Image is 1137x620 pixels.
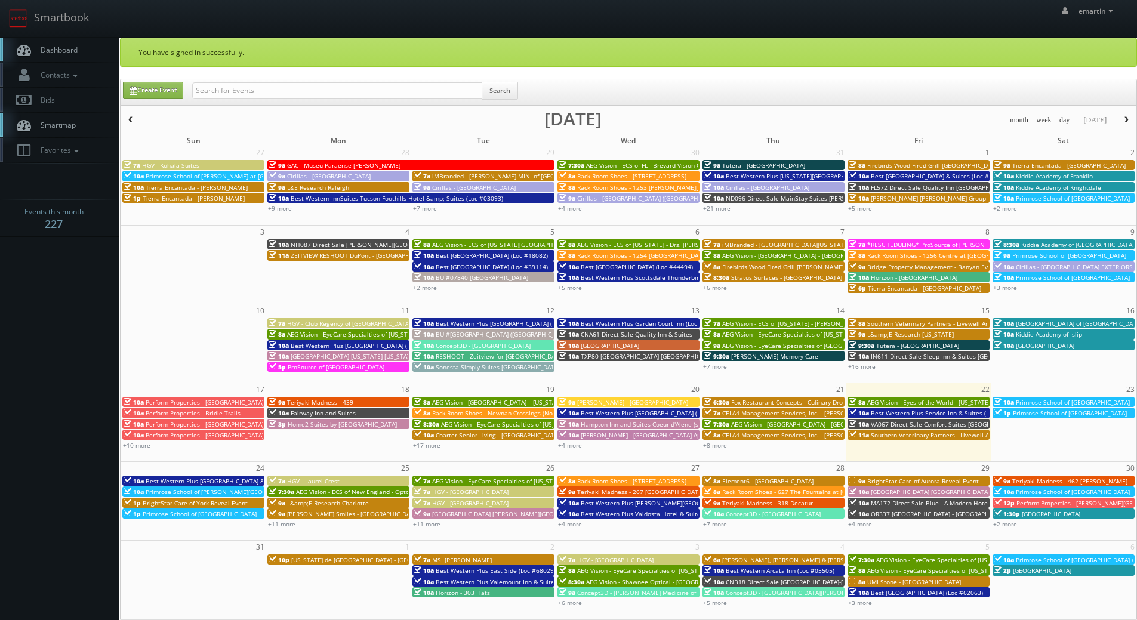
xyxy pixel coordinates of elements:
[704,488,720,496] span: 8a
[559,183,575,192] span: 8a
[559,319,579,328] span: 10a
[1006,113,1033,128] button: month
[704,398,729,406] span: 6:30a
[1013,409,1127,417] span: Primrose School of [GEOGRAPHIC_DATA]
[871,172,1009,180] span: Best [GEOGRAPHIC_DATA] & Suites (Loc #37117)
[432,398,689,406] span: AEG Vision - [GEOGRAPHIC_DATA] – [US_STATE][GEOGRAPHIC_DATA]. ([GEOGRAPHIC_DATA])
[704,431,720,439] span: 8a
[441,420,678,428] span: AEG Vision - EyeCare Specialties of [US_STATE][PERSON_NAME] Eyecare Associates
[559,556,575,564] span: 7a
[704,341,720,350] span: 9a
[849,352,869,360] span: 10a
[994,409,1011,417] span: 1p
[1016,172,1093,180] span: Kiddie Academy of Franklin
[586,161,762,169] span: AEG Vision - ECS of FL - Brevard Vision Care - [PERSON_NAME]
[291,409,356,417] span: Fairway Inn and Suites
[287,477,340,485] span: HGV - Laurel Crest
[269,240,289,249] span: 10a
[124,499,141,507] span: 1p
[269,556,289,564] span: 10p
[577,556,654,564] span: HGV - [GEOGRAPHIC_DATA]
[269,420,286,428] span: 3p
[559,341,579,350] span: 10a
[432,556,492,564] span: MSI [PERSON_NAME]
[849,341,874,350] span: 9:30a
[559,273,579,282] span: 10a
[994,330,1014,338] span: 10a
[867,263,1003,271] span: Bridge Property Management - Banyan Everton
[559,251,575,260] span: 8a
[124,431,144,439] span: 10a
[704,352,729,360] span: 9:30a
[414,183,430,192] span: 9a
[849,161,865,169] span: 8a
[704,172,724,180] span: 10a
[994,194,1014,202] span: 10a
[124,409,144,417] span: 10a
[414,330,434,338] span: 10a
[1016,330,1082,338] span: Kiddie Academy of Islip
[269,172,285,180] span: 9a
[1012,477,1127,485] span: Teriyaki Madness - 462 [PERSON_NAME]
[704,251,720,260] span: 8a
[287,161,400,169] span: GAC - Museu Paraense [PERSON_NAME]
[291,556,456,564] span: [US_STATE] de [GEOGRAPHIC_DATA] - [GEOGRAPHIC_DATA]
[577,194,725,202] span: Cirillas - [GEOGRAPHIC_DATA] ([GEOGRAPHIC_DATA])
[414,488,430,496] span: 7a
[704,319,720,328] span: 7a
[994,398,1014,406] span: 10a
[146,477,323,485] span: Best Western Plus [GEOGRAPHIC_DATA] & Suites (Loc #45093)
[296,488,514,496] span: AEG Vision - ECS of New England - OptomEyes Health – [GEOGRAPHIC_DATA]
[287,183,349,192] span: L&E Research Raleigh
[849,273,869,282] span: 10a
[867,319,1094,328] span: Southern Veterinary Partners - Livewell Animal Urgent Care of [PERSON_NAME]
[436,251,548,260] span: Best [GEOGRAPHIC_DATA] (Loc #18082)
[581,431,727,439] span: [PERSON_NAME] - [GEOGRAPHIC_DATA] Apartments
[268,204,292,212] a: +9 more
[124,398,144,406] span: 10a
[704,183,724,192] span: 10a
[993,204,1017,212] a: +2 more
[868,284,981,292] span: Tierra Encantada - [GEOGRAPHIC_DATA]
[269,477,285,485] span: 7a
[414,363,434,371] span: 10a
[432,488,509,496] span: HGV - [GEOGRAPHIC_DATA]
[722,477,814,485] span: Element6 - [GEOGRAPHIC_DATA]
[849,172,869,180] span: 10a
[559,172,575,180] span: 8a
[269,341,289,350] span: 10a
[1055,113,1074,128] button: day
[146,420,264,428] span: Perform Properties - [GEOGRAPHIC_DATA]
[849,194,869,202] span: 10a
[867,161,1000,169] span: Firebirds Wood Fired Grill [GEOGRAPHIC_DATA]
[704,240,720,249] span: 7a
[414,251,434,260] span: 10a
[559,488,575,496] span: 9a
[559,409,579,417] span: 10a
[291,352,416,360] span: [GEOGRAPHIC_DATA] [US_STATE] [US_STATE]
[722,251,880,260] span: AEG Vision - [GEOGRAPHIC_DATA] - [GEOGRAPHIC_DATA]
[269,330,285,338] span: 8a
[577,488,704,496] span: Teriyaki Madness - 267 [GEOGRAPHIC_DATA]
[269,488,294,496] span: 7:30a
[558,204,582,212] a: +4 more
[849,263,865,271] span: 9a
[413,283,437,292] a: +2 more
[849,251,865,260] span: 8a
[581,263,693,271] span: Best [GEOGRAPHIC_DATA] (Loc #44494)
[867,398,1049,406] span: AEG Vision - Eyes of the World - [US_STATE][GEOGRAPHIC_DATA]
[287,499,369,507] span: L&amp;E Research Charlotte
[559,161,584,169] span: 7:30a
[1016,341,1074,350] span: [GEOGRAPHIC_DATA]
[722,161,805,169] span: Tutera - [GEOGRAPHIC_DATA]
[577,477,686,485] span: Rack Room Shoes - [STREET_ADDRESS]
[288,363,384,371] span: ProSource of [GEOGRAPHIC_DATA]
[288,420,397,428] span: Home2 Suites by [GEOGRAPHIC_DATA]
[414,240,430,249] span: 8a
[269,319,285,328] span: 7a
[704,409,720,417] span: 7a
[849,420,869,428] span: 10a
[146,183,248,192] span: Tierra Encantada - [PERSON_NAME]
[722,341,957,350] span: AEG Vision - EyeCare Specialties of [GEOGRAPHIC_DATA] - Medfield Eye Associates
[291,341,442,350] span: Best Western Plus [GEOGRAPHIC_DATA] (Loc #48184)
